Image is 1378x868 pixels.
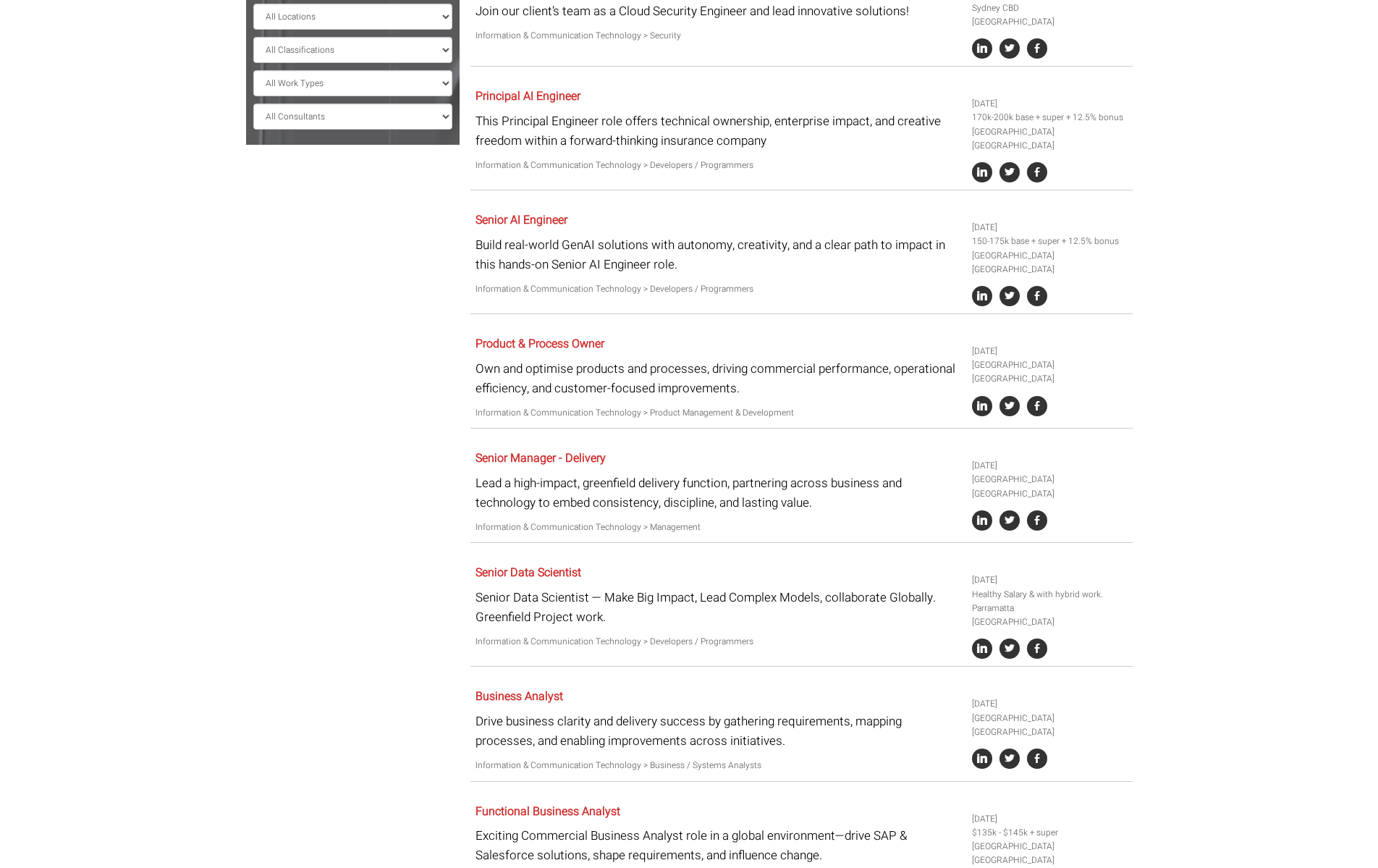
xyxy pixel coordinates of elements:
li: 150-175k base + super + 12.5% bonus [972,235,1127,248]
li: [DATE] [972,97,1127,111]
li: [DATE] [972,812,1127,826]
li: [DATE] [972,221,1127,235]
li: [GEOGRAPHIC_DATA] [GEOGRAPHIC_DATA] [972,358,1127,386]
p: Information & Communication Technology > Business / Systems Analysts [475,759,961,772]
li: 170k-200k base + super + 12.5% bonus [972,111,1127,125]
p: Information & Communication Technology > Developers / Programmers [475,159,961,172]
li: [GEOGRAPHIC_DATA] [GEOGRAPHIC_DATA] [972,473,1127,500]
p: Senior Data Scientist — Make Big Impact, Lead Complex Models, collaborate Globally. Greenfield Pr... [475,588,961,627]
li: [GEOGRAPHIC_DATA] [GEOGRAPHIC_DATA] [972,249,1127,277]
li: [DATE] [972,345,1127,358]
a: Principal AI Engineer [475,88,580,105]
li: Sydney CBD [GEOGRAPHIC_DATA] [972,1,1127,29]
li: [DATE] [972,697,1127,711]
p: Drive business clarity and delivery success by gathering requirements, mapping processes, and ena... [475,712,961,751]
a: Business Analyst [475,688,563,705]
p: Build real-world GenAI solutions with autonomy, creativity, and a clear path to impact in this ha... [475,235,961,274]
p: Information & Communication Technology > Product Management & Development [475,406,961,420]
a: Functional Business Analyst [475,803,620,820]
p: Information & Communication Technology > Security [475,29,961,43]
p: Exciting Commercial Business Analyst role in a global environment—drive SAP & Salesforce solution... [475,826,961,865]
a: Product & Process Owner [475,335,604,353]
li: [DATE] [972,459,1127,473]
li: [GEOGRAPHIC_DATA] [GEOGRAPHIC_DATA] [972,712,1127,739]
a: Senior Manager - Delivery [475,450,606,467]
p: This Principal Engineer role offers technical ownership, enterprise impact, and creative freedom ... [475,111,961,151]
li: [GEOGRAPHIC_DATA] [GEOGRAPHIC_DATA] [972,840,1127,867]
li: [GEOGRAPHIC_DATA] [GEOGRAPHIC_DATA] [972,125,1127,153]
li: $135k - $145k + super [972,826,1127,840]
p: Join our client’s team as a Cloud Security Engineer and lead innovative solutions! [475,1,961,21]
p: Information & Communication Technology > Management [475,521,961,534]
a: Senior Data Scientist [475,564,581,581]
a: Senior AI Engineer [475,211,567,229]
p: Information & Communication Technology > Developers / Programmers [475,635,961,649]
li: Parramatta [GEOGRAPHIC_DATA] [972,602,1127,629]
p: Information & Communication Technology > Developers / Programmers [475,282,961,296]
p: Own and optimise products and processes, driving commercial performance, operational efficiency, ... [475,359,961,398]
li: Healthy Salary & with hybrid work. [972,588,1127,602]
p: Lead a high-impact, greenfield delivery function, partnering across business and technology to em... [475,473,961,513]
li: [DATE] [972,573,1127,587]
